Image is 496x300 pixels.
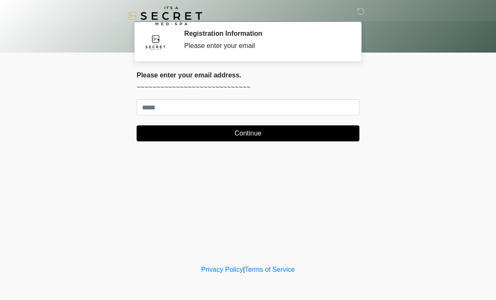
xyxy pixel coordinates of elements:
h2: Registration Information [184,29,347,37]
a: Privacy Policy [201,266,243,273]
img: It's A Secret Med Spa Logo [128,6,202,25]
p: ~~~~~~~~~~~~~~~~~~~~~~~~~~~~~ [137,82,359,93]
a: Terms of Service [245,266,295,273]
img: Agent Avatar [143,29,168,55]
div: Please enter your email [184,41,347,51]
button: Continue [137,125,359,141]
h2: Please enter your email address. [137,71,359,79]
a: | [243,266,245,273]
